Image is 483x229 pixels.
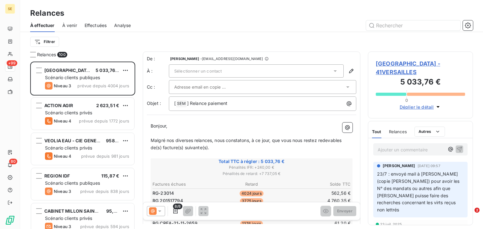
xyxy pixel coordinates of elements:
th: Retard [219,181,284,188]
span: De : [147,56,169,62]
td: 562,56 € [285,190,351,197]
iframe: Intercom live chat [462,208,477,223]
span: Niveau 4 [54,118,71,123]
th: Factures échues [152,181,218,188]
th: Solde TTC [285,181,351,188]
div: grid [30,62,135,229]
img: Logo LeanPay [5,215,15,225]
span: Pénalités IFR : + 240,00 € [152,165,352,170]
span: Sélectionner un contact [174,68,222,74]
span: ] Relance paiement [187,101,228,106]
span: [GEOGRAPHIC_DATA] [44,68,91,73]
span: 100 [57,52,67,57]
span: REGION IDF [44,173,70,178]
span: [DATE] 09:57 [418,164,440,168]
span: [PERSON_NAME] [383,163,415,169]
span: [PERSON_NAME] [170,57,199,61]
span: Tout [372,129,381,134]
span: 8/8 [173,204,182,209]
span: Scénario clients privés [45,145,92,150]
label: Cc : [147,84,169,90]
h3: Relances [30,8,64,19]
div: SE [5,4,15,14]
span: 0 [405,98,408,103]
span: 2 [475,208,480,213]
span: ACTION AGIR [44,103,73,108]
span: Scénario clients privés [45,110,92,115]
span: 5 033,76 € [96,68,119,73]
label: À : [147,68,169,74]
span: - [EMAIL_ADDRESS][DOMAIN_NAME] [200,57,263,61]
input: Adresse email en copie ... [174,82,242,92]
span: Déplier le détail [400,104,434,110]
span: prévue depuis 4004 jours [77,83,129,88]
span: 958,32 € [106,138,126,143]
span: Niveau 3 [54,83,71,88]
span: [ [174,101,176,106]
button: Envoyer [333,206,356,216]
span: RG 201517794 [153,198,183,204]
span: 1376 jours [240,221,263,226]
span: Relances [37,52,56,58]
span: Bonjour, [151,123,167,128]
input: Rechercher [366,20,460,30]
span: 23/7 : envoyé mail à [PERSON_NAME] (copie [PERSON_NAME]) pour avoir les N° des mandats ou autres ... [377,171,461,212]
span: 80 [9,159,17,164]
span: VEOLIA EAU - CIE GENERALE DES EAUX [44,138,131,143]
span: 115,87 € [101,173,119,178]
span: À effectuer [30,22,55,29]
span: Pénalités de retard : + 7 737,05 € [152,171,352,177]
span: CABINET MILLON SAINT LAMBERT [44,208,120,214]
span: Objet : [147,101,161,106]
span: Effectuées [85,22,107,29]
td: 4 760,35 € [285,197,351,204]
span: Scénario clients publiques [45,180,100,186]
span: À venir [62,22,77,29]
h3: 5 033,76 € [376,76,465,89]
button: Déplier le détail [398,103,443,111]
span: Niveau 3 [54,224,71,229]
span: Niveau 3 [54,189,71,194]
td: 61,20 € [285,220,351,227]
span: 3775 jours [240,198,263,204]
span: Scénario clients privés [45,215,92,221]
span: Niveau 4 [54,154,71,159]
span: Malgré nos diverses relances, nous constatons, à ce jour, que vous nous restez redevables de(s) f... [151,138,343,150]
span: prévue depuis 1772 jours [79,118,129,123]
span: prévue depuis 594 jours [80,224,129,229]
button: Filtrer [30,37,59,47]
span: Scénario clients publiques [45,75,100,80]
button: Autres [414,127,445,137]
span: RG-23014 [153,190,174,196]
span: SEM [176,100,186,107]
span: prévue depuis 981 jours [81,154,129,159]
span: 2 623,51 € [96,103,119,108]
span: 23 juil. 2025 [380,222,402,226]
span: Analyse [114,22,131,29]
span: prévue depuis 838 jours [80,189,129,194]
span: +99 [7,60,17,66]
span: 4024 jours [240,191,264,196]
span: 95,90 € [106,208,124,214]
span: [GEOGRAPHIC_DATA] - 41VERSAILLES [376,59,465,76]
span: Relances [389,129,407,134]
span: RG CREA-21-11-2659 [153,220,197,226]
span: Total TTC à régler : 5 033,76 € [152,158,352,165]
